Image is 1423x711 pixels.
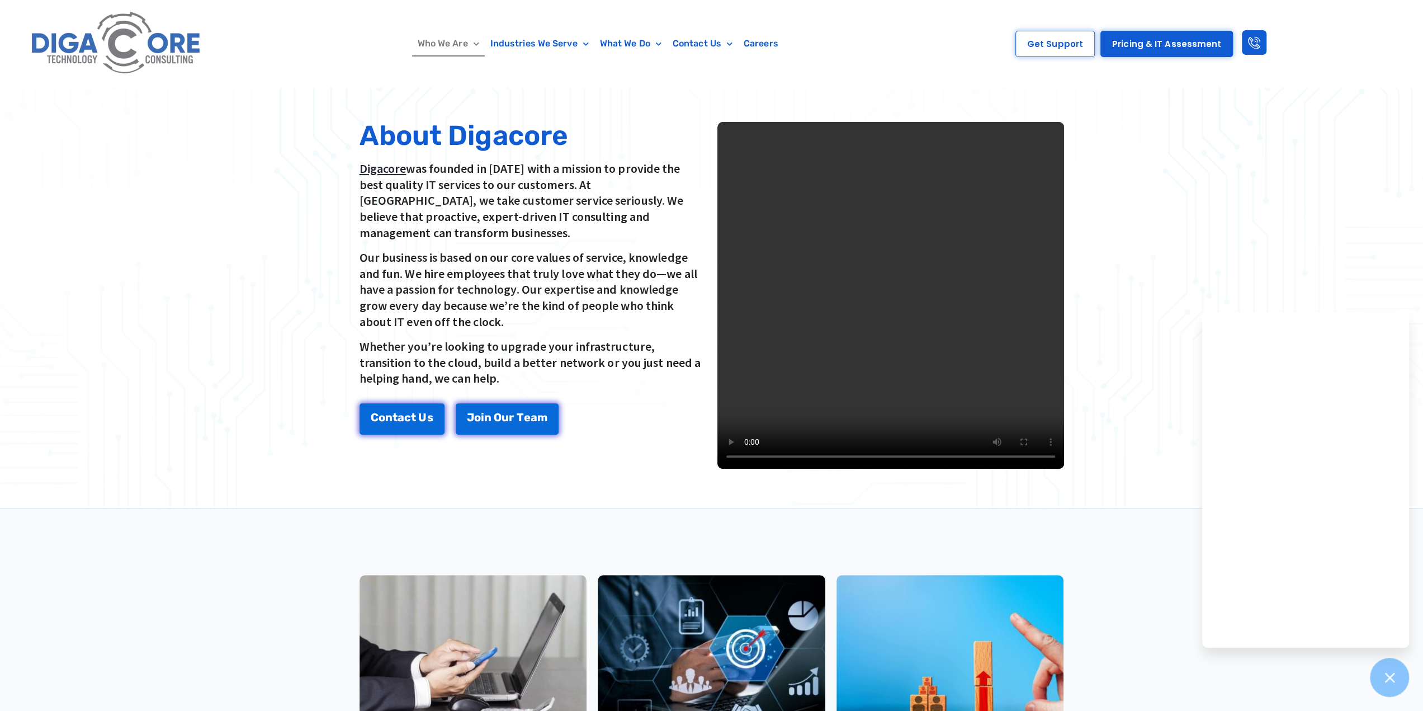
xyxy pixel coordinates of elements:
[494,412,502,423] span: O
[379,412,385,423] span: o
[371,412,379,423] span: C
[502,412,509,423] span: u
[27,6,206,82] img: Digacore logo 1
[738,31,784,56] a: Careers
[467,412,474,423] span: J
[385,412,393,423] span: n
[1202,312,1409,648] iframe: Chatgenie Messenger
[1112,40,1221,48] span: Pricing & IT Assessment
[484,412,491,423] span: n
[360,122,706,149] h2: About Digacore
[517,412,524,423] span: T
[531,412,537,423] span: a
[360,403,445,435] a: Contact Us
[456,403,559,435] a: Join Our Team
[274,31,921,56] nav: Menu
[360,249,706,329] p: Our business is based on our core values of service, knowledge and fun. We hire employees that tr...
[1100,31,1233,57] a: Pricing & IT Assessment
[474,412,481,423] span: o
[481,412,484,423] span: i
[1015,31,1095,57] a: Get Support
[412,31,485,56] a: Who We Are
[485,31,594,56] a: Industries We Serve
[594,31,667,56] a: What We Do
[418,412,427,423] span: U
[524,412,531,423] span: e
[509,412,514,423] span: r
[411,412,416,423] span: t
[1027,40,1083,48] span: Get Support
[360,161,406,176] a: Digacore
[404,412,411,423] span: c
[427,412,433,423] span: s
[667,31,738,56] a: Contact Us
[537,412,547,423] span: m
[360,338,706,387] p: Whether you’re looking to upgrade your infrastructure, transition to the cloud, build a better ne...
[360,161,706,241] p: was founded in [DATE] with a mission to provide the best quality IT services to our customers. At...
[398,412,404,423] span: a
[393,412,398,423] span: t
